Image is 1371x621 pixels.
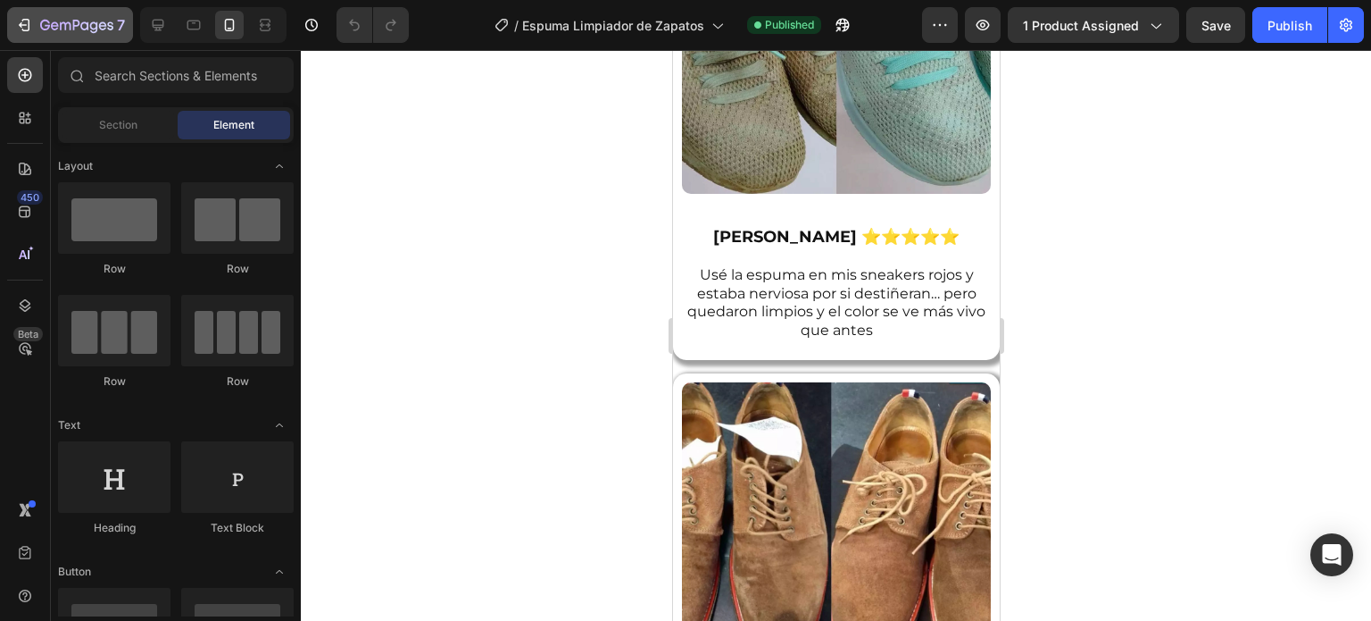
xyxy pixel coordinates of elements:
div: Undo/Redo [337,7,409,43]
span: / [514,16,519,35]
div: 450 [17,190,43,205]
span: Save [1201,18,1231,33]
span: Button [58,564,91,580]
span: Text [58,417,80,433]
div: Beta [13,327,43,341]
p: 7 [117,14,125,36]
div: Open Intercom Messenger [1310,533,1353,576]
span: Published [765,17,814,33]
button: Save [1186,7,1245,43]
div: Row [181,373,294,390]
div: Text Block [181,520,294,536]
div: Row [58,261,170,277]
div: Publish [1267,16,1312,35]
span: Element [213,117,254,133]
span: Toggle open [265,558,294,586]
iframe: Design area [673,50,1000,621]
div: Row [58,373,170,390]
button: 1 product assigned [1008,7,1179,43]
span: 1 product assigned [1023,16,1139,35]
button: 7 [7,7,133,43]
div: Row [181,261,294,277]
input: Search Sections & Elements [58,57,294,93]
div: Heading [58,520,170,536]
span: Layout [58,158,93,174]
span: Toggle open [265,152,294,180]
button: Publish [1252,7,1327,43]
span: Section [99,117,137,133]
span: Espuma Limpiador de Zapatos [522,16,704,35]
span: Toggle open [265,411,294,440]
